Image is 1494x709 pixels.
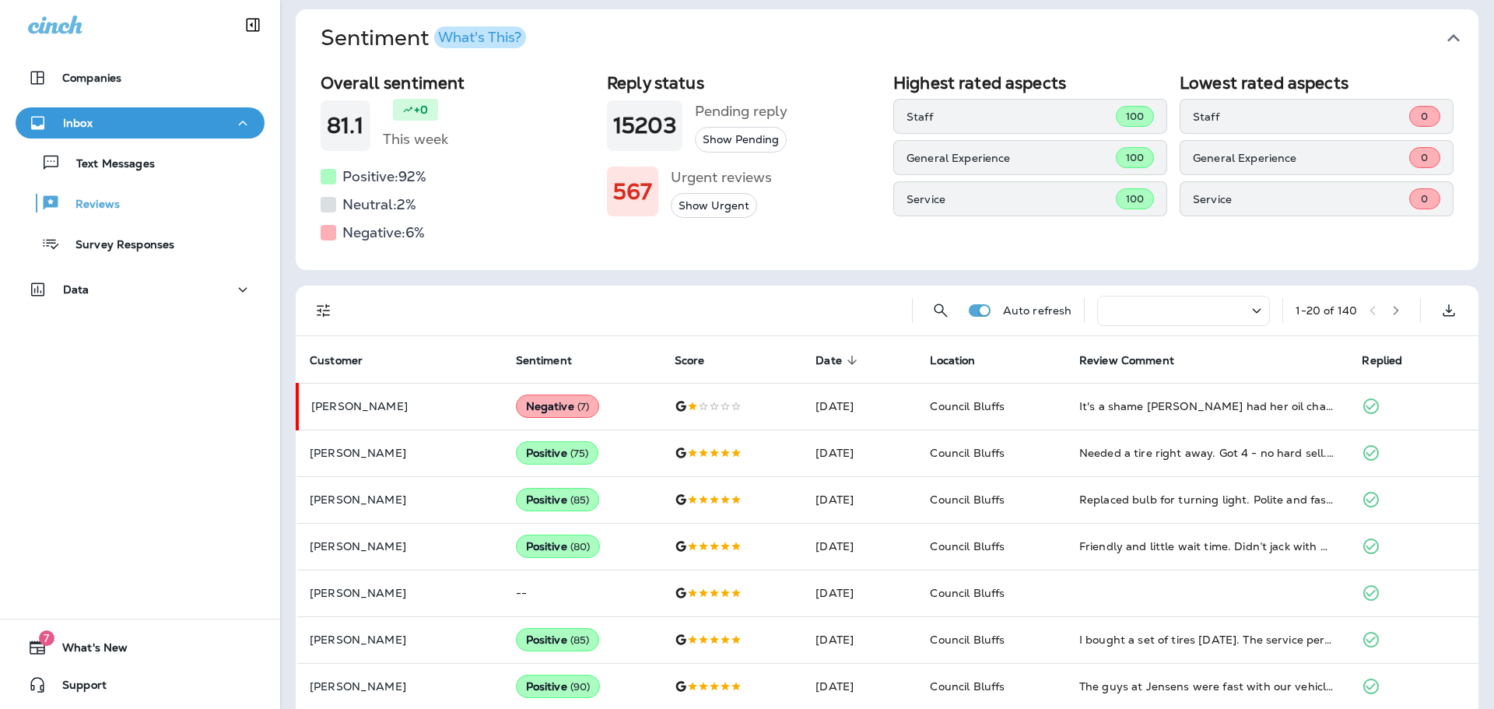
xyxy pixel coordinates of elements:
span: 0 [1421,192,1428,205]
p: Text Messages [61,157,155,172]
span: Council Bluffs [930,493,1005,507]
p: [PERSON_NAME] [310,493,491,506]
h1: 567 [613,179,652,205]
span: 100 [1126,192,1144,205]
div: What's This? [438,30,521,44]
span: Date [815,354,842,367]
button: Filters [308,295,339,326]
span: Score [675,354,705,367]
span: 0 [1421,110,1428,123]
span: Score [675,353,725,367]
button: Data [16,274,265,305]
span: Council Bluffs [930,446,1005,460]
button: Support [16,669,265,700]
span: Council Bluffs [930,633,1005,647]
h5: Pending reply [695,99,787,124]
div: Friendly and little wait time. Didn’t jack with my seat and it stayed clean. [1079,539,1338,554]
p: [PERSON_NAME] [310,680,491,693]
span: 100 [1126,151,1144,164]
span: What's New [47,641,128,660]
h5: This week [383,127,448,152]
div: The guys at Jensens were fast with our vehicle and fixed it at a fair price! Very nice people to ... [1079,679,1338,694]
button: Text Messages [16,146,265,179]
span: Review Comment [1079,354,1174,367]
div: SentimentWhat's This? [296,67,1478,270]
span: Date [815,353,862,367]
button: What's This? [434,26,526,48]
td: [DATE] [803,430,917,476]
span: Council Bluffs [930,399,1005,413]
p: Inbox [63,117,93,129]
button: Survey Responses [16,227,265,260]
span: Location [930,353,995,367]
p: General Experience [907,152,1116,164]
p: [PERSON_NAME] [310,540,491,553]
td: -- [503,570,662,616]
p: [PERSON_NAME] [311,400,491,412]
td: [DATE] [803,570,917,616]
button: Show Urgent [671,193,757,219]
div: I bought a set of tires today. The service person was a nice guy and the service was quick and re... [1079,632,1338,648]
h5: Positive: 92 % [342,164,426,189]
span: Customer [310,354,363,367]
p: Staff [907,111,1116,123]
span: ( 85 ) [570,493,590,507]
span: 7 [39,630,54,646]
p: Survey Responses [60,238,174,253]
p: General Experience [1193,152,1409,164]
p: Companies [62,72,121,84]
h2: Overall sentiment [321,73,594,93]
h5: Negative: 6 % [342,220,425,245]
span: ( 7 ) [577,400,589,413]
span: ( 85 ) [570,634,590,647]
button: Collapse Sidebar [231,9,275,40]
span: Sentiment [516,353,592,367]
div: Positive [516,441,599,465]
p: Auto refresh [1003,304,1072,317]
span: ( 75 ) [570,447,589,460]
button: SentimentWhat's This? [308,9,1491,67]
div: Positive [516,628,600,651]
td: [DATE] [803,616,917,663]
div: Positive [516,675,601,698]
h5: Neutral: 2 % [342,192,416,217]
span: Council Bluffs [930,539,1005,553]
h5: Urgent reviews [671,165,772,190]
button: Show Pending [695,127,787,153]
h2: Reply status [607,73,881,93]
div: Negative [516,395,600,418]
button: Search Reviews [925,295,956,326]
p: +0 [414,102,428,118]
span: Support [47,679,107,697]
h2: Highest rated aspects [893,73,1167,93]
button: Inbox [16,107,265,139]
span: Customer [310,353,383,367]
button: Export as CSV [1433,295,1464,326]
p: Service [907,193,1116,205]
button: 7What's New [16,632,265,663]
div: 1 - 20 of 140 [1296,304,1357,317]
span: Sentiment [516,354,572,367]
p: Staff [1193,111,1409,123]
span: ( 80 ) [570,540,591,553]
div: It's a shame Jen had her oil changed n were suppose to rotate tires that she had boughten from Je... [1079,398,1338,414]
span: Review Comment [1079,353,1194,367]
p: [PERSON_NAME] [310,587,491,599]
div: Positive [516,488,600,511]
div: Positive [516,535,601,558]
span: ( 90 ) [570,680,591,693]
span: Location [930,354,975,367]
td: [DATE] [803,476,917,523]
p: Reviews [60,198,120,212]
button: Companies [16,62,265,93]
h1: 81.1 [327,113,364,139]
p: [PERSON_NAME] [310,634,491,646]
span: Council Bluffs [930,586,1005,600]
td: [DATE] [803,383,917,430]
td: [DATE] [803,523,917,570]
h1: 15203 [613,113,676,139]
span: 100 [1126,110,1144,123]
p: Service [1193,193,1409,205]
span: 0 [1421,151,1428,164]
p: [PERSON_NAME] [310,447,491,459]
